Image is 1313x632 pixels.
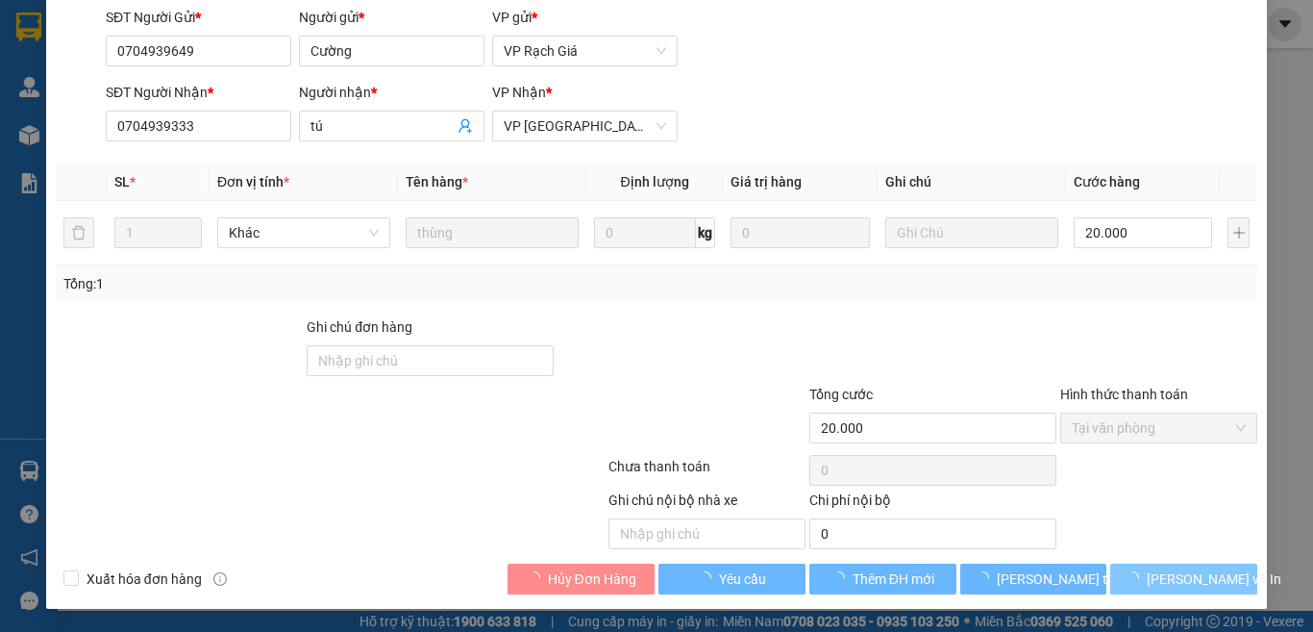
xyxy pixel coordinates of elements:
span: Định lượng [620,174,688,190]
span: loading [976,571,997,585]
span: [PERSON_NAME] thay đổi [997,569,1151,590]
input: Ghi chú đơn hàng [307,345,554,376]
div: Tổng: 1 [63,273,508,294]
span: Xuất hóa đơn hàng [79,569,210,590]
div: Người gửi [299,7,484,28]
span: SL [114,174,130,190]
span: loading [698,571,719,585]
span: info-circle [213,572,227,586]
span: Yêu cầu [719,569,766,590]
div: Chi phí nội bộ [809,490,1056,518]
input: Ghi Chú [885,217,1058,248]
span: Đơn vị tính [217,174,289,190]
span: Giá trị hàng [731,174,802,190]
span: Hủy Đơn Hàng [548,569,636,590]
input: VD: Bàn, Ghế [406,217,579,248]
button: Hủy Đơn Hàng [508,564,655,594]
button: [PERSON_NAME] và In [1110,564,1257,594]
button: [PERSON_NAME] thay đổi [960,564,1107,594]
button: Thêm ĐH mới [809,564,956,594]
span: user-add [458,118,473,134]
span: Tổng cước [809,387,873,402]
span: Tại văn phòng [1072,414,1246,442]
span: Tên hàng [406,174,468,190]
span: kg [696,217,715,248]
input: 0 [731,217,869,248]
div: SĐT Người Gửi [106,7,291,28]
label: Ghi chú đơn hàng [307,319,412,335]
span: loading [831,571,853,585]
th: Ghi chú [878,164,1066,201]
div: Ghi chú nội bộ nhà xe [608,490,805,518]
input: Nhập ghi chú [608,518,805,549]
span: VP Rạch Giá [504,37,666,65]
div: Người nhận [299,82,484,103]
div: SĐT Người Nhận [106,82,291,103]
span: loading [527,571,548,585]
span: VP Nhận [492,85,546,100]
span: loading [1126,571,1147,585]
div: VP gửi [492,7,678,28]
button: Yêu cầu [658,564,805,594]
span: [PERSON_NAME] và In [1147,569,1281,590]
span: Cước hàng [1074,174,1140,190]
label: Hình thức thanh toán [1060,387,1188,402]
button: delete [63,217,94,248]
span: VP Hà Tiên [504,112,666,140]
div: Chưa thanh toán [607,456,807,490]
button: plus [1227,217,1250,248]
span: Khác [229,218,379,247]
span: Thêm ĐH mới [853,569,934,590]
